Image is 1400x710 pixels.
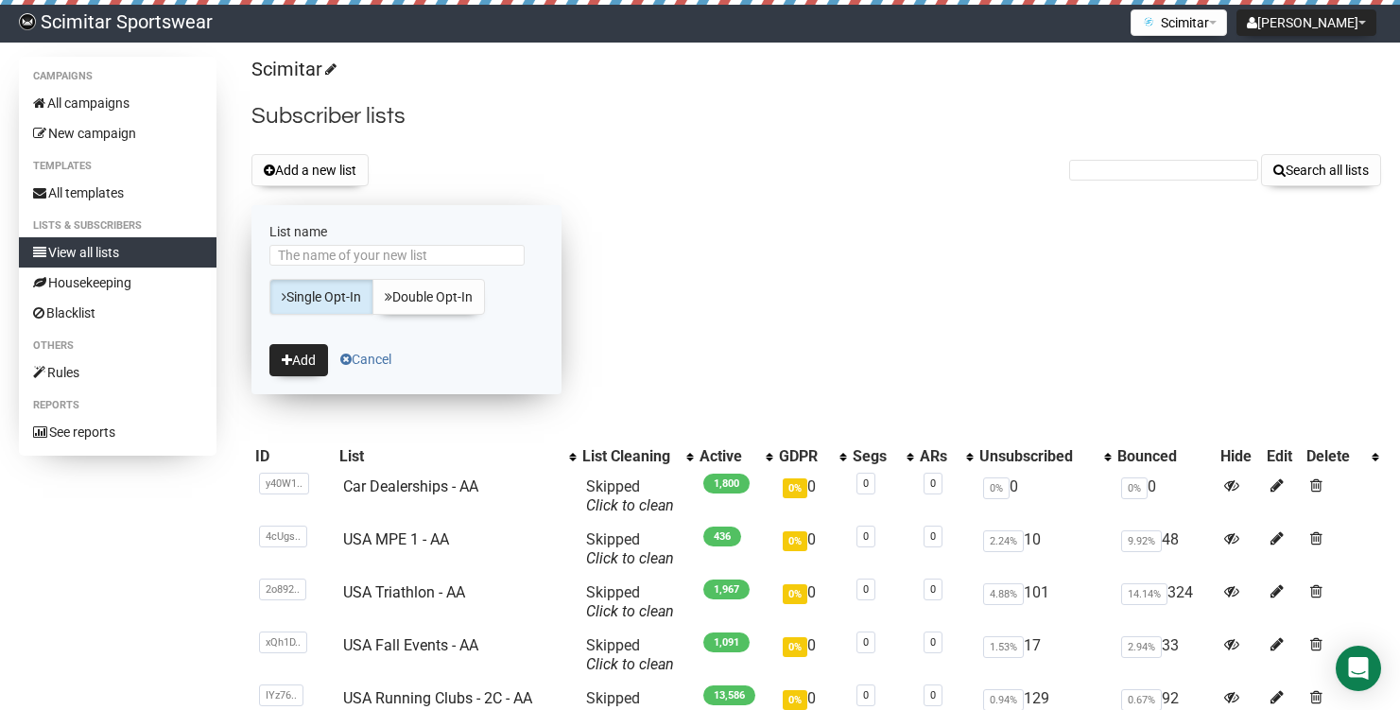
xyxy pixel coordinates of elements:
li: Others [19,335,216,357]
a: Rules [19,357,216,388]
span: 13,586 [703,685,755,705]
div: GDPR [779,447,829,466]
span: Skipped [586,477,674,514]
a: Car Dealerships - AA [343,477,478,495]
td: 0 [775,576,848,629]
div: List Cleaning [582,447,677,466]
img: c430136311b1e6f103092caacf47139d [19,13,36,30]
span: 2.24% [983,530,1024,552]
span: 2o892.. [259,579,306,600]
a: Cancel [340,352,391,367]
a: 0 [930,689,936,701]
th: ARs: No sort applied, activate to apply an ascending sort [916,443,976,470]
a: 0 [863,689,869,701]
td: 324 [1114,576,1217,629]
th: Bounced: No sort applied, sorting is disabled [1114,443,1217,470]
td: 17 [976,629,1114,682]
div: List [339,447,560,466]
span: 1,091 [703,632,750,652]
button: Add a new list [251,154,369,186]
a: All campaigns [19,88,216,118]
a: USA Fall Events - AA [343,636,478,654]
a: Single Opt-In [269,279,373,315]
span: Skipped [586,530,674,567]
span: Skipped [586,636,674,673]
span: y40W1.. [259,473,309,494]
span: 0% [783,478,807,498]
a: Click to clean [586,602,674,620]
label: List name [269,223,544,240]
a: 0 [863,477,869,490]
a: USA Triathlon - AA [343,583,465,601]
div: Segs [853,447,897,466]
span: 1,967 [703,580,750,599]
th: Delete: No sort applied, activate to apply an ascending sort [1303,443,1381,470]
th: Edit: No sort applied, sorting is disabled [1263,443,1303,470]
div: Edit [1267,447,1299,466]
div: ID [255,447,332,466]
th: List: No sort applied, activate to apply an ascending sort [336,443,579,470]
span: 1.53% [983,636,1024,658]
td: 48 [1114,523,1217,576]
a: Click to clean [586,496,674,514]
span: 0% [983,477,1010,499]
li: Lists & subscribers [19,215,216,237]
a: Scimitar [251,58,334,80]
a: 0 [863,636,869,649]
button: Search all lists [1261,154,1381,186]
button: Scimitar [1131,9,1227,36]
th: Hide: No sort applied, sorting is disabled [1217,443,1263,470]
span: xQh1D.. [259,632,307,653]
a: View all lists [19,237,216,268]
button: Add [269,344,328,376]
th: Unsubscribed: No sort applied, activate to apply an ascending sort [976,443,1114,470]
span: 4.88% [983,583,1024,605]
a: Double Opt-In [372,279,485,315]
span: Skipped [586,583,674,620]
h2: Subscriber lists [251,99,1381,133]
a: 0 [930,477,936,490]
td: 0 [775,470,848,523]
th: GDPR: No sort applied, activate to apply an ascending sort [775,443,848,470]
input: The name of your new list [269,245,525,266]
span: 14.14% [1121,583,1167,605]
span: IYz76.. [259,684,303,706]
a: 0 [930,636,936,649]
td: 33 [1114,629,1217,682]
a: 0 [863,583,869,596]
span: 1,800 [703,474,750,494]
img: 1.png [1141,14,1156,29]
a: Click to clean [586,655,674,673]
td: 0 [976,470,1114,523]
div: Delete [1306,447,1362,466]
th: Active: No sort applied, activate to apply an ascending sort [696,443,775,470]
span: 0% [783,690,807,710]
span: 0% [783,531,807,551]
a: Blacklist [19,298,216,328]
li: Campaigns [19,65,216,88]
span: 436 [703,527,741,546]
th: List Cleaning: No sort applied, activate to apply an ascending sort [579,443,696,470]
a: Click to clean [586,549,674,567]
div: Active [700,447,756,466]
td: 0 [1114,470,1217,523]
button: [PERSON_NAME] [1236,9,1376,36]
li: Templates [19,155,216,178]
td: 0 [775,629,848,682]
div: Open Intercom Messenger [1336,646,1381,691]
div: ARs [920,447,957,466]
a: 0 [930,583,936,596]
div: Hide [1220,447,1259,466]
span: 0% [783,584,807,604]
td: 10 [976,523,1114,576]
a: 0 [863,530,869,543]
td: 101 [976,576,1114,629]
a: 0 [930,530,936,543]
th: Segs: No sort applied, activate to apply an ascending sort [849,443,916,470]
a: Housekeeping [19,268,216,298]
a: See reports [19,417,216,447]
span: 0% [783,637,807,657]
a: USA Running Clubs - 2C - AA [343,689,532,707]
li: Reports [19,394,216,417]
span: 4cUgs.. [259,526,307,547]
